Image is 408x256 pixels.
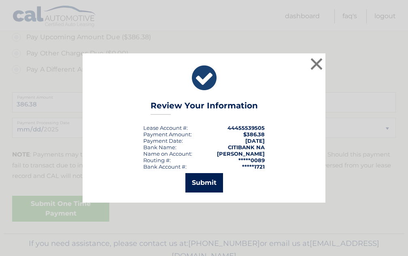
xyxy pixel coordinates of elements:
[143,150,192,157] div: Name on Account:
[228,144,265,150] strong: CITIBANK NA
[143,138,183,144] div: :
[243,131,265,138] span: $386.38
[143,125,188,131] div: Lease Account #:
[185,173,223,193] button: Submit
[143,157,171,163] div: Routing #:
[227,125,265,131] strong: 44455539505
[143,144,176,150] div: Bank Name:
[308,56,325,72] button: ×
[143,131,192,138] div: Payment Amount:
[143,163,187,170] div: Bank Account #:
[217,150,265,157] strong: [PERSON_NAME]
[151,101,258,115] h3: Review Your Information
[143,138,182,144] span: Payment Date
[245,138,265,144] span: [DATE]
